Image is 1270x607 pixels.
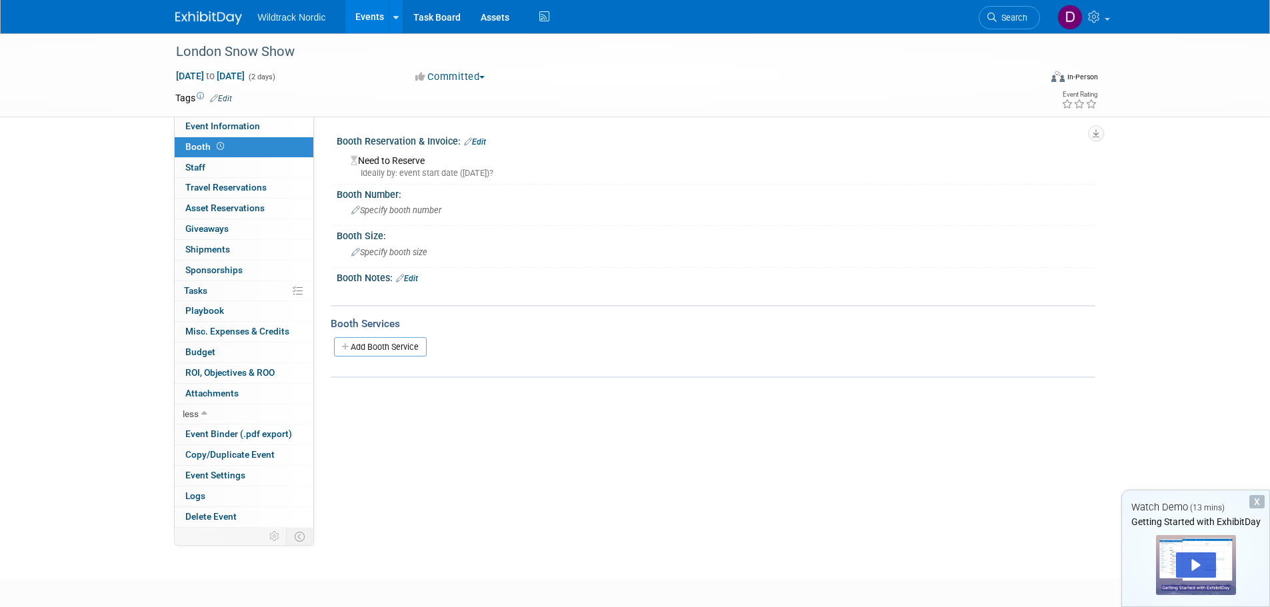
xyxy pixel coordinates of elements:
div: Watch Demo [1122,500,1269,514]
a: Edit [464,137,486,147]
td: Personalize Event Tab Strip [263,528,287,545]
span: ROI, Objectives & ROO [185,367,275,378]
span: Tasks [184,285,207,296]
a: Edit [396,274,418,283]
a: Tasks [175,281,313,301]
a: Event Information [175,117,313,137]
td: Toggle Event Tabs [286,528,313,545]
span: Travel Reservations [185,182,267,193]
span: Copy/Duplicate Event [185,449,275,460]
span: Search [997,13,1027,23]
img: ExhibitDay [175,11,242,25]
div: Booth Number: [337,185,1095,201]
div: Event Rating [1061,91,1097,98]
span: Staff [185,162,205,173]
a: ROI, Objectives & ROO [175,363,313,383]
div: Ideally by: event start date ([DATE])? [351,167,1085,179]
span: Event Settings [185,470,245,480]
span: Specify booth number [351,205,441,215]
span: to [204,71,217,81]
span: Event Binder (.pdf export) [185,428,292,439]
div: In-Person [1067,72,1098,82]
div: Booth Notes: [337,268,1095,285]
a: Playbook [175,301,313,321]
div: Booth Size: [337,226,1095,243]
div: Need to Reserve [347,151,1085,179]
a: Logs [175,486,313,506]
a: Event Binder (.pdf export) [175,424,313,444]
a: Add Booth Service [334,337,427,356]
img: Devlyn Hardwick [1057,5,1083,30]
a: Search [979,6,1040,29]
span: Event Information [185,121,260,131]
span: (13 mins) [1190,503,1225,512]
a: Budget [175,342,313,362]
a: Misc. Expenses & Credits [175,322,313,342]
span: Logs [185,490,205,501]
a: Shipments [175,240,313,260]
button: Committed [411,70,490,84]
span: Delete Event [185,511,237,522]
span: Attachments [185,388,239,398]
div: Dismiss [1249,495,1265,508]
span: Specify booth size [351,247,427,257]
span: Budget [185,346,215,357]
span: Misc. Expenses & Credits [185,326,289,336]
a: Giveaways [175,219,313,239]
a: Booth [175,137,313,157]
span: Booth not reserved yet [214,141,227,151]
span: [DATE] [DATE] [175,70,245,82]
span: Sponsorships [185,265,243,275]
div: Booth Reservation & Invoice: [337,131,1095,149]
span: Giveaways [185,223,229,234]
td: Tags [175,91,232,105]
a: Copy/Duplicate Event [175,445,313,465]
a: Staff [175,158,313,178]
a: Travel Reservations [175,178,313,198]
div: Booth Services [331,316,1095,331]
span: Asset Reservations [185,203,265,213]
span: Shipments [185,244,230,255]
a: Edit [210,94,232,103]
span: Booth [185,141,227,152]
span: Wildtrack Nordic [258,12,326,23]
div: London Snow Show [171,40,1020,64]
img: Format-Inperson.png [1051,71,1065,82]
span: Playbook [185,305,224,316]
span: (2 days) [247,73,275,81]
a: Delete Event [175,507,313,527]
span: less [183,408,199,419]
div: Event Format [961,69,1099,89]
a: Sponsorships [175,261,313,281]
div: Getting Started with ExhibitDay [1122,515,1269,528]
a: Attachments [175,384,313,404]
a: less [175,404,313,424]
a: Asset Reservations [175,199,313,219]
div: Play [1176,552,1216,578]
a: Event Settings [175,466,313,486]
